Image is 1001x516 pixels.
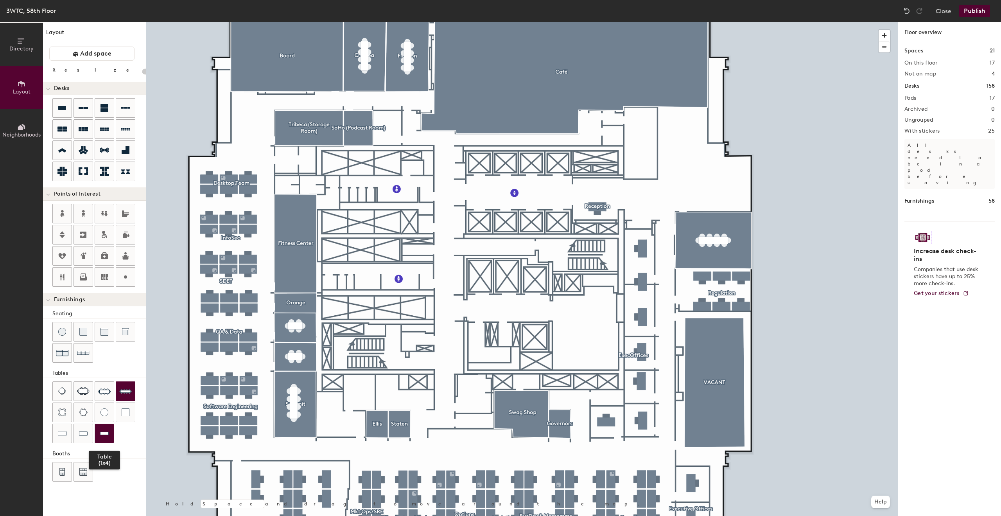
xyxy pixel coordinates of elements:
h1: 158 [987,82,995,90]
img: Table (1x4) [100,430,109,437]
h2: 17 [990,60,995,66]
div: Resize [52,67,139,73]
img: Four seat booth [59,468,66,476]
button: Cushion [74,322,93,342]
img: Eight seat table [98,385,111,397]
button: Publish [959,5,990,17]
img: Couch (x2) [56,347,68,359]
h1: Layout [43,28,146,40]
a: Get your stickers [914,290,969,297]
button: Six seat table [74,381,93,401]
h2: 17 [990,95,995,101]
button: Six seat booth [74,462,93,482]
img: Six seat booth [79,468,87,476]
div: Seating [52,309,146,318]
div: 3WTC, 58th Floor [6,6,56,16]
img: Couch (x3) [77,347,90,359]
span: Neighborhoods [2,131,41,138]
h1: Desks [904,82,919,90]
img: Four seat table [58,387,66,395]
h1: Spaces [904,47,923,55]
img: Sticker logo [914,231,932,244]
img: Cushion [79,328,87,336]
button: Four seat round table [52,403,72,422]
p: All desks need to be in a pod before saving [904,139,995,189]
button: Stool [52,322,72,342]
img: Couch (middle) [100,328,108,336]
span: Layout [13,88,30,95]
button: Four seat booth [52,462,72,482]
span: Add space [80,50,111,58]
button: Couch (corner) [116,322,135,342]
button: Table (1x3) [74,424,93,443]
button: Couch (x2) [52,343,72,363]
img: Six seat table [77,387,90,395]
span: Get your stickers [914,290,960,297]
button: Table (round) [95,403,114,422]
h2: 0 [991,106,995,112]
h2: 25 [988,128,995,134]
img: Ten seat table [119,385,132,397]
div: Booths [52,449,146,458]
span: Directory [9,45,34,52]
button: Table (1x2) [52,424,72,443]
img: Table (round) [100,408,108,416]
img: Table (1x1) [122,408,129,416]
button: Eight seat table [95,381,114,401]
h2: Archived [904,106,927,112]
h2: On this floor [904,60,938,66]
img: Four seat round table [58,408,66,416]
h2: 4 [992,71,995,77]
button: Table (1x1) [116,403,135,422]
span: Points of Interest [54,191,100,197]
img: Redo [915,7,923,15]
h1: Furnishings [904,197,934,205]
h2: Ungrouped [904,117,933,123]
img: Couch (corner) [122,328,129,336]
button: Couch (x3) [74,343,93,363]
button: Four seat table [52,381,72,401]
img: Undo [903,7,911,15]
button: Ten seat table [116,381,135,401]
button: Couch (middle) [95,322,114,342]
img: Table (1x3) [79,430,88,437]
img: Table (1x2) [58,430,66,437]
button: Help [871,496,890,508]
h2: Not on map [904,71,936,77]
div: Tables [52,369,146,378]
h4: Increase desk check-ins [914,247,981,263]
img: Six seat round table [79,408,88,416]
h2: With stickers [904,128,940,134]
span: Desks [54,85,69,92]
p: Companies that use desk stickers have up to 25% more check-ins. [914,266,981,287]
button: Six seat round table [74,403,93,422]
h2: Pods [904,95,916,101]
img: Stool [58,328,66,336]
h1: Floor overview [898,22,1001,40]
span: Furnishings [54,297,85,303]
h2: 0 [991,117,995,123]
button: Table (1x4)Table (1x4) [95,424,114,443]
h1: 21 [990,47,995,55]
button: Close [936,5,951,17]
h1: 58 [988,197,995,205]
button: Add space [49,47,135,61]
